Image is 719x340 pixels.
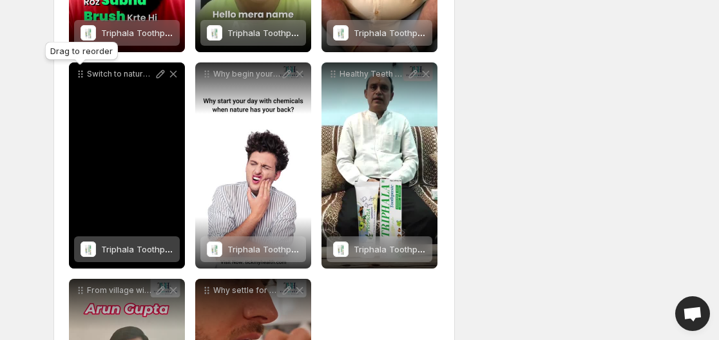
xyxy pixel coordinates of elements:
[227,28,354,38] span: Triphala Toothpaste - SLS-Free
[81,25,96,41] img: Triphala Toothpaste - SLS-Free
[333,241,349,257] img: Triphala Toothpaste - SLS-Free
[321,62,437,269] div: Healthy Teeth Healthy Body [PERSON_NAME] 51 struggled with tooth sensitivity for yearseven big-na...
[101,28,228,38] span: Triphala Toothpaste - SLS-Free
[87,69,154,79] p: Switch to nature feel the difference [PERSON_NAME] Toothpaste isnt just a paste its a return to o...
[101,244,228,254] span: Triphala Toothpaste - SLS-Free
[87,285,154,296] p: From village wisdom to modern wellness When youve tried it all chemical-loaded brands dry herbal ...
[333,25,349,41] img: Triphala Toothpaste - SLS-Free
[207,25,222,41] img: Triphala Toothpaste - SLS-Free
[81,241,96,257] img: Triphala Toothpaste - SLS-Free
[675,296,710,331] a: Open chat
[207,241,222,257] img: Triphala Toothpaste - SLS-Free
[354,244,481,254] span: Triphala Toothpaste - SLS-Free
[213,69,280,79] p: Why begin your day with chemicals when [DEMOGRAPHIC_DATA] offers a purer path Upgrade your routin...
[227,244,354,254] span: Triphala Toothpaste - SLS-Free
[354,28,481,38] span: Triphala Toothpaste - SLS-Free
[340,69,407,79] p: Healthy Teeth Healthy Body [PERSON_NAME] 51 struggled with tooth sensitivity for yearseven big-na...
[195,62,311,269] div: Why begin your day with chemicals when [DEMOGRAPHIC_DATA] offers a purer path Upgrade your routin...
[213,285,280,296] p: Why settle for chemicals when you can have natures touch [PERSON_NAME] Triphala Toothpaste is you...
[69,62,185,269] div: Switch to nature feel the difference [PERSON_NAME] Toothpaste isnt just a paste its a return to o...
